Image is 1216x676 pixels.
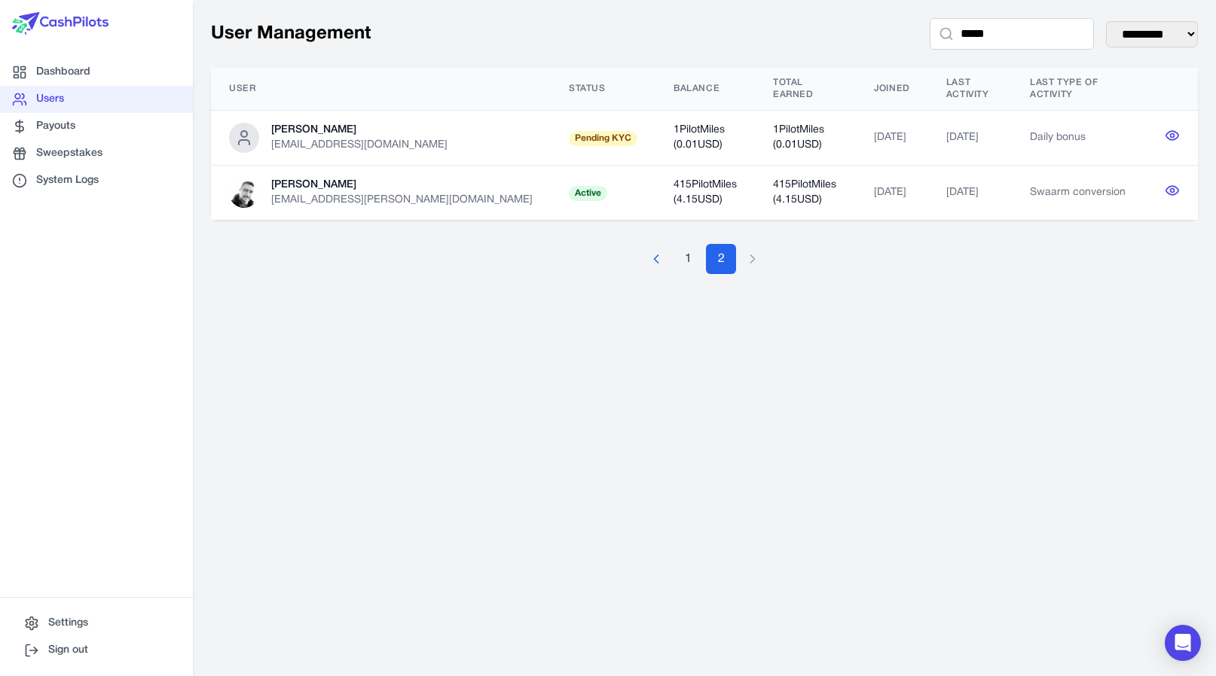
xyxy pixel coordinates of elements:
img: CashPilots Logo [12,12,108,35]
button: Next page [739,245,766,273]
button: 2 [706,244,736,274]
div: [PERSON_NAME] [271,178,533,193]
td: Swaarm conversion [1012,166,1147,221]
td: 1 PilotMiles ( 0.01 USD) [655,111,755,166]
td: [DATE] [856,166,928,221]
td: Daily bonus [1012,111,1147,166]
span: Pending KYC [569,131,637,146]
button: 1 [673,244,703,274]
div: Open Intercom Messenger [1165,625,1201,661]
td: [DATE] [928,111,1012,166]
th: Last Type of Activity [1012,68,1147,111]
button: Sign out [12,637,181,664]
span: Active [569,186,607,201]
td: [DATE] [928,166,1012,221]
div: [EMAIL_ADDRESS][DOMAIN_NAME] [271,138,448,153]
th: Status [551,68,655,111]
td: 415 PilotMiles ( 4.15 USD) [655,166,755,221]
td: [DATE] [856,111,928,166]
th: Total Earned [755,68,856,111]
td: 1 PilotMiles ( 0.01 USD) [755,111,856,166]
div: [EMAIL_ADDRESS][PERSON_NAME][DOMAIN_NAME] [271,193,533,208]
th: Balance [655,68,755,111]
td: 415 PilotMiles ( 4.15 USD) [755,166,856,221]
th: User [211,68,551,111]
h1: User Management [211,22,371,46]
th: Joined [856,68,928,111]
a: Settings [12,610,181,637]
div: [PERSON_NAME] [271,123,448,138]
th: Last Activity [928,68,1012,111]
button: Previous page [643,245,670,273]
